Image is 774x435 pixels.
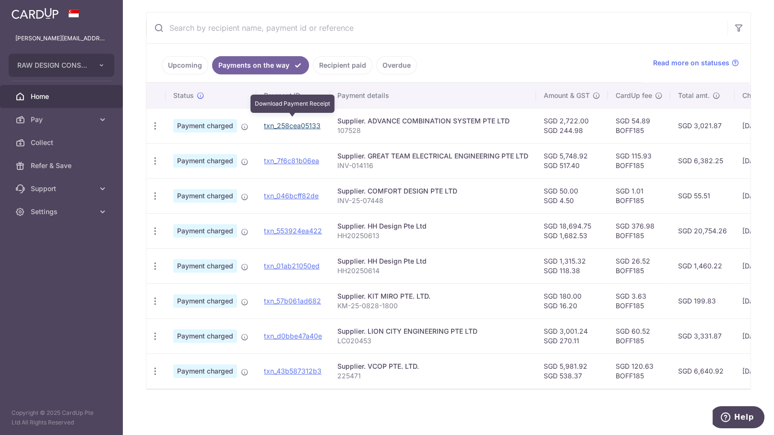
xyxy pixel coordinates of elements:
span: Payment charged [173,329,237,343]
span: Payment charged [173,294,237,308]
a: txn_7f6c81b06ea [264,157,319,165]
td: SGD 5,748.92 SGD 517.40 [536,143,608,178]
span: Payment charged [173,364,237,378]
td: SGD 60.52 BOFF185 [608,318,670,353]
a: txn_046bcff82de [264,192,319,200]
span: Pay [31,115,94,124]
span: Home [31,92,94,101]
input: Search by recipient name, payment id or reference [146,12,727,43]
a: txn_57b061ad682 [264,297,321,305]
span: Read more on statuses [653,58,729,68]
p: LC020453 [337,336,528,346]
span: Amount & GST [544,91,590,100]
span: Total amt. [678,91,710,100]
a: Overdue [376,56,417,74]
span: Payment charged [173,259,237,273]
div: Supplier. LION CITY ENGINEERING PTE LTD [337,326,528,336]
td: SGD 120.63 BOFF185 [608,353,670,388]
p: [PERSON_NAME][EMAIL_ADDRESS][DOMAIN_NAME] [15,34,107,43]
p: INV-25-07448 [337,196,528,205]
iframe: Opens a widget where you can find more information [713,406,764,430]
td: SGD 6,640.92 [670,353,735,388]
td: SGD 6,382.25 [670,143,735,178]
span: RAW DESIGN CONSULTANTS PTE. LTD. [17,60,88,70]
button: RAW DESIGN CONSULTANTS PTE. LTD. [9,54,114,77]
div: Supplier. HH Design Pte Ltd [337,256,528,266]
span: Collect [31,138,94,147]
td: SGD 376.98 BOFF185 [608,213,670,248]
td: SGD 3,331.87 [670,318,735,353]
a: Recipient paid [313,56,372,74]
span: CardUp fee [616,91,652,100]
td: SGD 55.51 [670,178,735,213]
a: txn_01ab21050ed [264,262,320,270]
div: Supplier. ADVANCE COMBINATION SYSTEM PTE LTD [337,116,528,126]
div: Supplier. HH Design Pte Ltd [337,221,528,231]
a: txn_d0bbe47a40e [264,332,322,340]
span: Payment charged [173,224,237,238]
td: SGD 115.93 BOFF185 [608,143,670,178]
div: Supplier. VCOP PTE. LTD. [337,362,528,371]
td: SGD 1,460.22 [670,248,735,283]
a: Upcoming [162,56,208,74]
p: HH20250613 [337,231,528,241]
span: Refer & Save [31,161,94,170]
p: HH20250614 [337,266,528,276]
div: Supplier. KIT MIRO PTE. LTD. [337,291,528,301]
span: Support [31,184,94,193]
span: Status [173,91,194,100]
td: SGD 5,981.92 SGD 538.37 [536,353,608,388]
a: txn_43b587312b3 [264,367,322,375]
th: Payment ID [256,83,330,108]
span: Settings [31,207,94,217]
td: SGD 3.63 BOFF185 [608,283,670,318]
a: Payments on the way [212,56,309,74]
td: SGD 199.83 [670,283,735,318]
img: CardUp [12,8,59,19]
span: Payment charged [173,189,237,203]
th: Payment details [330,83,536,108]
a: txn_553924ea422 [264,227,322,235]
p: INV-014116 [337,161,528,170]
td: SGD 20,754.26 [670,213,735,248]
span: Payment charged [173,154,237,168]
td: SGD 3,001.24 SGD 270.11 [536,318,608,353]
td: SGD 50.00 SGD 4.50 [536,178,608,213]
td: SGD 2,722.00 SGD 244.98 [536,108,608,143]
p: 107528 [337,126,528,135]
div: Download Payment Receipt [250,95,334,113]
td: SGD 3,021.87 [670,108,735,143]
a: txn_258cea05133 [264,121,321,130]
a: Read more on statuses [653,58,739,68]
td: SGD 1.01 BOFF185 [608,178,670,213]
div: Supplier. GREAT TEAM ELECTRICAL ENGINEERING PTE LTD [337,151,528,161]
td: SGD 1,315.32 SGD 118.38 [536,248,608,283]
span: Payment charged [173,119,237,133]
td: SGD 26.52 BOFF185 [608,248,670,283]
td: SGD 18,694.75 SGD 1,682.53 [536,213,608,248]
p: KM-25-0828-1800 [337,301,528,311]
div: Supplier. COMFORT DESIGN PTE LTD [337,186,528,196]
td: SGD 54.89 BOFF185 [608,108,670,143]
td: SGD 180.00 SGD 16.20 [536,283,608,318]
p: 225471 [337,371,528,381]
